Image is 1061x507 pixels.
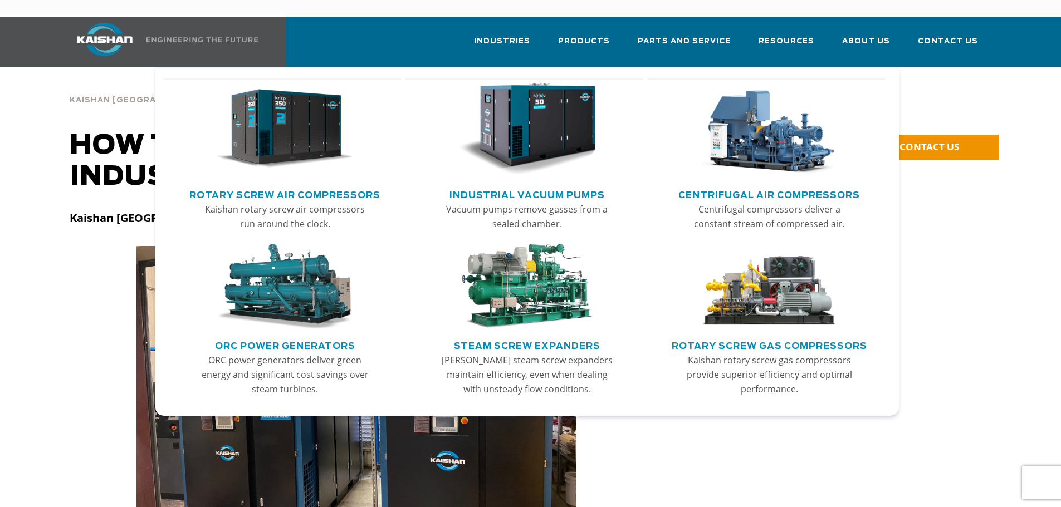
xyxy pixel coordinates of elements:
a: Rotary Screw Air Compressors [189,185,380,202]
a: Steam Screw Expanders [454,336,600,353]
img: thumb-Industrial-Vacuum-Pumps [458,83,595,175]
a: Kaishan USA [63,17,260,67]
strong: Kaishan [GEOGRAPHIC_DATA] | [DATE] | Uncategorized [70,210,370,225]
img: thumb-Centrifugal-Air-Compressors [701,83,838,175]
a: Industrial Vacuum Pumps [449,185,605,202]
span: Products [558,35,610,48]
p: [PERSON_NAME] steam screw expanders maintain efficiency, even when dealing with unsteady flow con... [440,353,614,396]
span: Kaishan [GEOGRAPHIC_DATA] [70,97,211,104]
img: kaishan logo [63,23,146,56]
a: Industries [474,27,530,65]
span: Contact Us [918,35,978,48]
div: > [70,83,607,109]
img: Engineering the future [146,37,258,42]
img: thumb-Rotary-Screw-Gas-Compressors [701,244,838,329]
a: ORC Power Generators [215,336,355,353]
p: ORC power generators deliver green energy and significant cost savings over steam turbines. [198,353,372,396]
p: Kaishan rotary screw air compressors run around the clock. [198,202,372,231]
p: Vacuum pumps remove gasses from a sealed chamber. [440,202,614,231]
img: thumb-Steam-Screw-Expanders [458,244,595,329]
img: thumb-ORC-Power-Generators [216,244,353,329]
a: Kaishan [GEOGRAPHIC_DATA] [70,95,211,105]
span: CONTACT US [899,140,959,153]
span: Parts and Service [638,35,731,48]
a: Contact Us [918,27,978,65]
a: Rotary Screw Gas Compressors [672,336,867,353]
span: Resources [759,35,814,48]
a: Resources [759,27,814,65]
span: Industries [474,35,530,48]
p: Centrifugal compressors deliver a constant stream of compressed air. [682,202,856,231]
p: Kaishan rotary screw gas compressors provide superior efficiency and optimal performance. [682,353,856,396]
img: thumb-Rotary-Screw-Air-Compressors [216,83,353,175]
a: Products [558,27,610,65]
a: Parts and Service [638,27,731,65]
h1: How to Design and Prepare for an Industrial Air Compressor Installation [70,130,805,193]
a: About Us [842,27,890,65]
span: About Us [842,35,890,48]
a: Centrifugal Air Compressors [678,185,860,202]
a: CONTACT US [860,135,999,160]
